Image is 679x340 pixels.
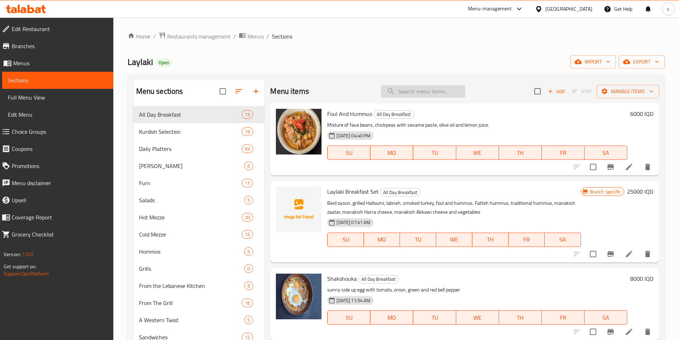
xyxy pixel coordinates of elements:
span: Select section [530,84,545,99]
a: Sections [2,72,113,89]
a: Menus [239,32,264,41]
button: SA [585,310,627,325]
span: Branch specific [587,188,624,195]
span: SU [330,313,367,323]
span: All Day Breakfast [380,188,420,197]
span: 9 [245,283,253,289]
div: All Day Breakfast [380,188,421,197]
span: [PERSON_NAME] [139,162,245,170]
span: TH [475,234,506,245]
span: Promotions [12,162,108,170]
h2: Menu items [270,86,309,97]
div: A Western Twist5 [133,311,265,329]
div: items [244,162,253,170]
span: TU [416,148,453,158]
span: MO [373,313,410,323]
span: Open [156,60,172,66]
button: SU [327,146,370,160]
span: 13 [242,111,253,118]
button: TU [413,310,456,325]
div: All Day Breakfast13 [133,106,265,123]
div: All Day Breakfast [358,275,399,284]
p: Mixture of fava beans, chickpeas with sesame paste, olive oil and lemon juice. [327,121,627,130]
span: Choice Groups [12,127,108,136]
span: Add item [545,86,568,97]
span: import [576,57,610,66]
a: Edit menu item [625,250,633,258]
span: Daily Platters [139,144,242,153]
input: search [381,85,465,98]
button: MO [370,146,413,160]
span: 5 [245,197,253,204]
button: WE [456,310,499,325]
span: Coverage Report [12,213,108,222]
span: TU [403,234,433,245]
span: 63 [242,146,253,152]
span: Full Menu View [8,93,108,102]
button: Branch-specific-item [602,245,619,263]
a: Home [128,32,150,41]
span: WE [459,148,496,158]
span: 5 [245,317,253,324]
span: Restaurants management [167,32,231,41]
img: Shakshouka [276,274,322,319]
li: / [267,32,269,41]
span: TH [502,148,539,158]
span: FR [545,313,582,323]
span: 0 [245,265,253,272]
li: / [153,32,156,41]
span: Upsell [12,196,108,204]
span: SA [587,148,624,158]
a: Edit menu item [625,163,633,171]
a: Edit Menu [2,106,113,123]
button: Add section [247,83,264,100]
span: Select all sections [215,84,230,99]
div: [PERSON_NAME]6 [133,157,265,174]
div: Open [156,59,172,67]
div: Daily Platters63 [133,140,265,157]
span: Hot Mezze [139,213,242,222]
button: import [570,55,616,68]
div: items [244,316,253,324]
button: export [619,55,665,68]
span: 6 [245,163,253,169]
span: Grills [139,264,245,273]
span: TU [416,313,453,323]
span: Edit Menu [8,110,108,119]
span: Grocery Checklist [12,230,108,239]
span: Salads [139,196,245,204]
p: sunny side up egg with tomato, onion, green and red bell pepper [327,285,627,294]
div: From the Lebanese Kitchen9 [133,277,265,294]
span: [DATE] 11:54 AM [334,297,373,304]
button: TH [499,146,542,160]
span: 19 [242,128,253,135]
span: Sections [272,32,292,41]
span: Select to update [586,159,601,174]
span: A Western Twist [139,316,245,324]
h6: 6000 IQD [630,109,653,119]
span: Kurdish Selection [139,127,242,136]
div: Cold Mezze15 [133,226,265,243]
span: Coupons [12,144,108,153]
div: Kurdish Selection19 [133,123,265,140]
button: SU [327,233,364,247]
span: Menus [13,59,108,67]
button: TH [472,233,509,247]
span: Sort sections [230,83,247,100]
span: 15 [242,231,253,238]
span: All Day Breakfast [139,110,242,119]
span: s [667,5,669,13]
span: Furn [139,179,242,187]
span: From the Lebanese Kitchen [139,281,245,290]
span: Version: [4,250,21,259]
div: [GEOGRAPHIC_DATA] [545,5,592,13]
span: FR [545,148,582,158]
span: FR [511,234,542,245]
button: TU [400,233,436,247]
button: Manage items [597,85,659,98]
div: Menu-management [468,5,512,13]
span: Manage items [602,87,653,96]
img: Foul And Hummus [276,109,322,154]
h2: Menu sections [136,86,183,97]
